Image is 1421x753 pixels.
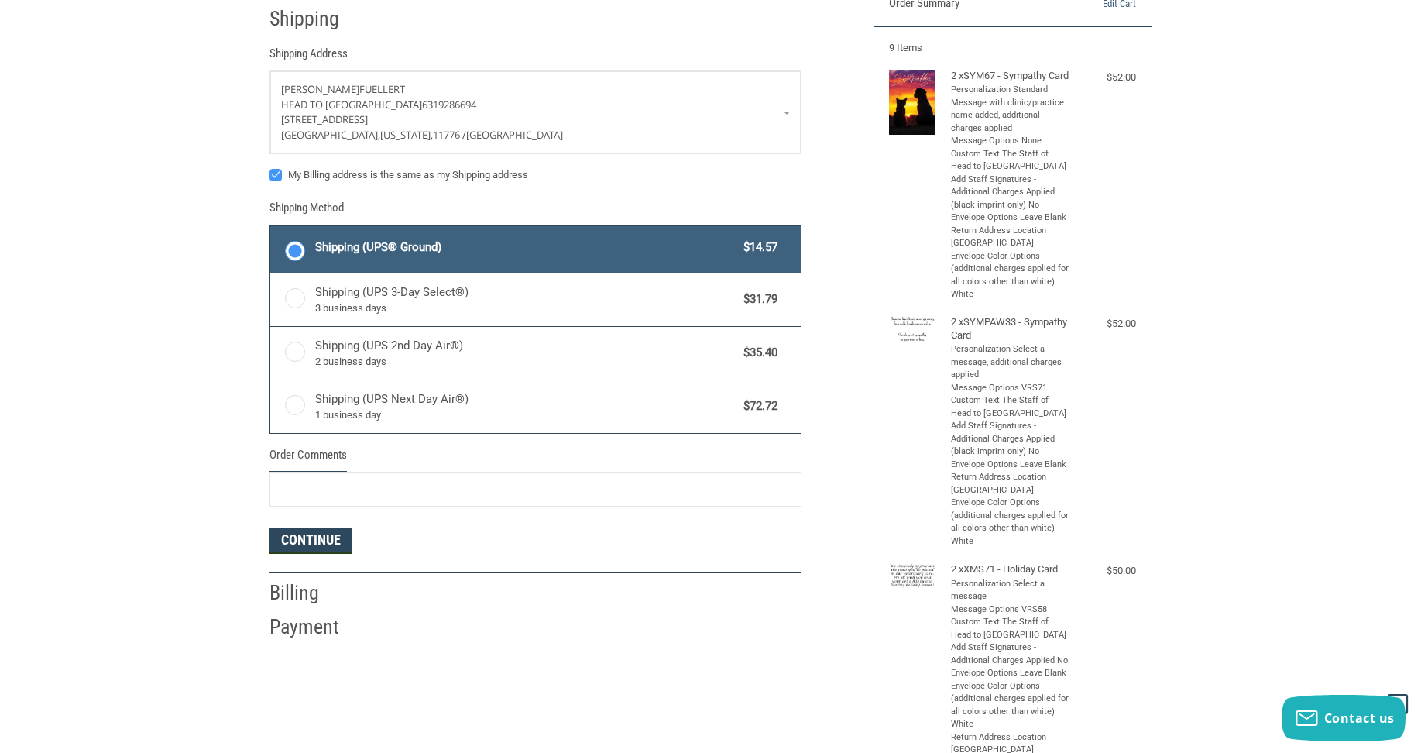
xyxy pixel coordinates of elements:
[269,45,348,70] legend: Shipping Address
[951,420,1071,459] li: Add Staff Signatures - Additional Charges Applied (black imprint only) No
[951,667,1071,680] li: Envelope Options Leave Blank
[281,128,380,142] span: [GEOGRAPHIC_DATA],
[951,84,1071,135] li: Personalization Standard Message with clinic/practice name added, additional charges applied
[951,211,1071,225] li: Envelope Options Leave Blank
[315,390,736,423] span: Shipping (UPS Next Day Air®)
[1074,563,1136,579] div: $50.00
[1282,695,1406,741] button: Contact us
[466,128,563,142] span: [GEOGRAPHIC_DATA]
[951,148,1071,174] li: Custom Text The Staff of Head to [GEOGRAPHIC_DATA]
[433,128,466,142] span: 11776 /
[951,497,1071,548] li: Envelope Color Options (additional charges applied for all colors other than white) White
[736,344,778,362] span: $35.40
[281,112,368,126] span: [STREET_ADDRESS]
[359,82,405,96] span: Fuellert
[281,82,359,96] span: [PERSON_NAME]
[281,98,422,112] span: Head to [GEOGRAPHIC_DATA]
[951,394,1071,420] li: Custom Text The Staff of Head to [GEOGRAPHIC_DATA]
[422,98,476,112] span: 6319286694
[315,301,736,316] span: 3 business days
[951,343,1071,382] li: Personalization Select a message, additional charges applied
[269,446,347,472] legend: Order Comments
[270,71,801,153] a: Enter or select a different address
[951,578,1071,603] li: Personalization Select a message
[951,563,1071,576] h4: 2 x XMS71 - Holiday Card
[951,459,1071,472] li: Envelope Options Leave Blank
[951,135,1071,148] li: Message Options None
[951,225,1071,250] li: Return Address Location [GEOGRAPHIC_DATA]
[269,6,360,32] h2: Shipping
[951,316,1071,342] h4: 2 x SYMPAW33 - Sympathy Card
[315,407,736,423] span: 1 business day
[1324,710,1395,727] span: Contact us
[951,680,1071,731] li: Envelope Color Options (additional charges applied for all colors other than white) White
[315,354,736,370] span: 2 business days
[951,174,1071,212] li: Add Staff Signatures - Additional Charges Applied (black imprint only) No
[951,616,1071,641] li: Custom Text The Staff of Head to [GEOGRAPHIC_DATA]
[269,580,360,606] h2: Billing
[315,284,736,316] span: Shipping (UPS 3-Day Select®)
[269,614,360,640] h2: Payment
[1074,316,1136,332] div: $52.00
[951,250,1071,301] li: Envelope Color Options (additional charges applied for all colors other than white) White
[269,199,344,225] legend: Shipping Method
[951,382,1071,395] li: Message Options VRS71
[951,603,1071,617] li: Message Options VRS58
[315,239,736,256] span: Shipping (UPS® Ground)
[889,42,1136,54] h3: 9 Items
[951,641,1071,667] li: Add Staff Signatures - Additional Charges Applied No
[269,169,801,181] label: My Billing address is the same as my Shipping address
[1074,70,1136,85] div: $52.00
[269,528,352,554] button: Continue
[736,291,778,308] span: $31.79
[951,471,1071,497] li: Return Address Location [GEOGRAPHIC_DATA]
[951,70,1071,82] h4: 2 x SYM67 - Sympathy Card
[736,239,778,256] span: $14.57
[736,397,778,415] span: $72.72
[315,337,736,370] span: Shipping (UPS 2nd Day Air®)
[380,128,433,142] span: [US_STATE],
